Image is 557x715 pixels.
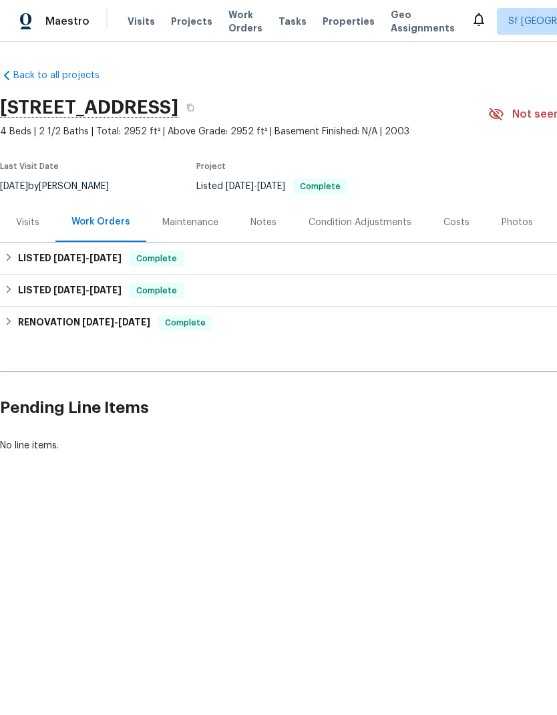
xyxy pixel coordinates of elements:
div: Condition Adjustments [309,216,411,229]
span: Listed [196,182,347,191]
span: Maestro [45,15,89,28]
span: [DATE] [257,182,285,191]
span: [DATE] [118,317,150,327]
span: [DATE] [89,253,122,263]
span: Visits [128,15,155,28]
span: Geo Assignments [391,8,455,35]
h6: RENOVATION [18,315,150,331]
span: Project [196,162,226,170]
span: Tasks [278,17,307,26]
div: Visits [16,216,39,229]
span: [DATE] [89,285,122,295]
div: Maintenance [162,216,218,229]
button: Copy Address [178,96,202,120]
span: - [82,317,150,327]
span: Complete [131,284,182,297]
span: - [53,253,122,263]
span: Complete [160,316,211,329]
span: - [53,285,122,295]
h6: LISTED [18,283,122,299]
span: Work Orders [228,8,262,35]
div: Notes [250,216,276,229]
span: [DATE] [53,285,85,295]
div: Costs [443,216,470,229]
span: Complete [295,182,346,190]
span: Complete [131,252,182,265]
span: [DATE] [226,182,254,191]
span: [DATE] [82,317,114,327]
span: Projects [171,15,212,28]
div: Work Orders [71,215,130,229]
span: - [226,182,285,191]
div: Photos [502,216,533,229]
span: Properties [323,15,375,28]
span: [DATE] [53,253,85,263]
h6: LISTED [18,251,122,267]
